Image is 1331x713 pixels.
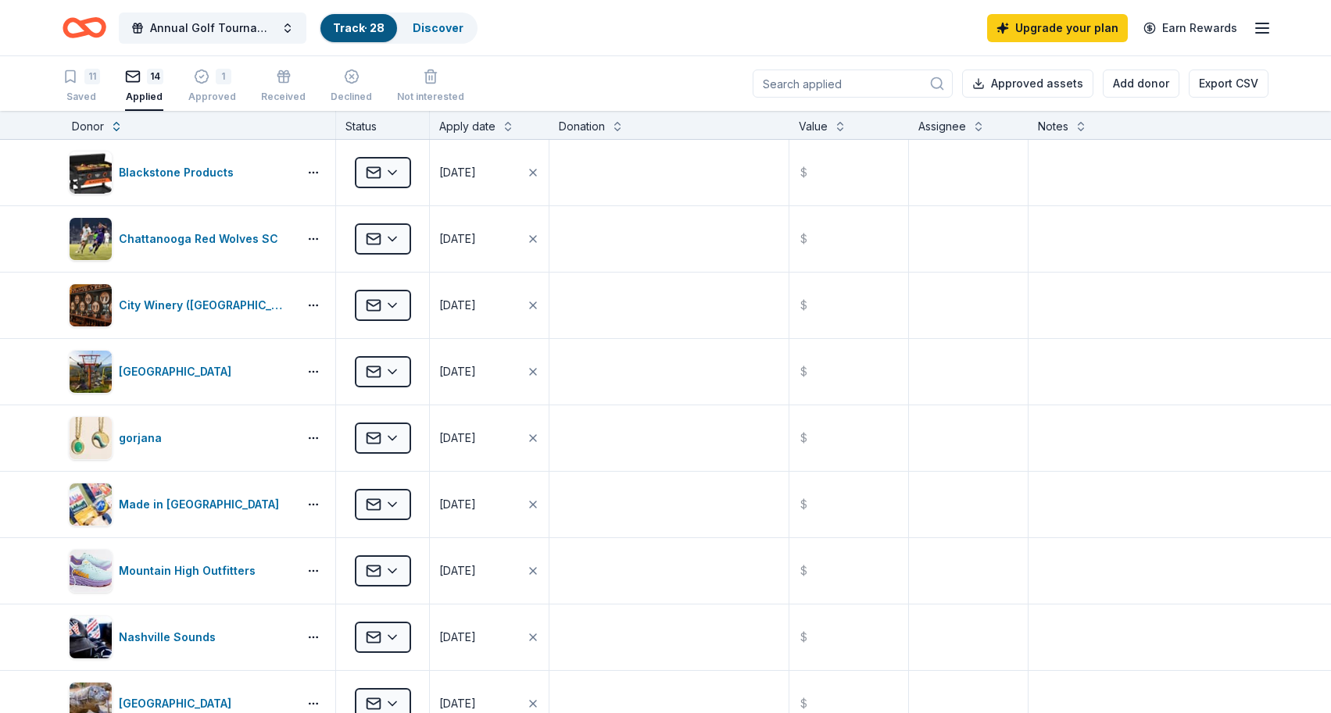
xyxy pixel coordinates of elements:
div: 11 [84,69,100,84]
div: Nashville Sounds [119,628,222,647]
div: [DATE] [439,296,476,315]
div: Donation [559,117,605,136]
div: [GEOGRAPHIC_DATA] [119,694,238,713]
div: Blackstone Products [119,163,240,182]
div: Mountain High Outfitters [119,561,262,580]
button: Image for Made in TNMade in [GEOGRAPHIC_DATA] [69,483,292,526]
img: Image for gorjana [70,417,112,459]
button: 11Saved [63,62,100,111]
div: [DATE] [439,628,476,647]
button: Image for Gatlinburg Skypark[GEOGRAPHIC_DATA] [69,350,292,394]
button: Image for Mountain High OutfittersMountain High Outfitters [69,549,292,593]
div: [GEOGRAPHIC_DATA] [119,362,238,381]
div: gorjana [119,429,168,447]
button: 1Approved [188,62,236,111]
div: 14 [147,69,163,84]
div: [DATE] [439,230,476,248]
button: Annual Golf Tournament and Silent Auction [119,12,306,44]
img: Image for Chattanooga Red Wolves SC [70,218,112,260]
img: Image for City Winery (Nashville) [70,284,112,326]
a: Earn Rewards [1134,14,1247,42]
button: 14Applied [125,62,163,111]
button: Add donor [1103,70,1179,98]
a: Track· 28 [333,21,385,34]
div: 1 [216,69,231,84]
div: Notes [1038,117,1068,136]
div: Apply date [439,117,496,136]
div: Approved [188,91,236,103]
div: Declined [331,91,372,103]
div: Donor [72,117,104,136]
input: Search applied [753,70,953,98]
button: Image for gorjanagorjana [69,416,292,460]
div: [DATE] [439,429,476,447]
div: Status [336,111,430,139]
div: [DATE] [439,495,476,514]
button: Track· 28Discover [319,12,478,44]
div: Received [261,91,306,103]
button: Image for Blackstone ProductsBlackstone Products [69,151,292,194]
div: [DATE] [439,362,476,381]
div: Not interested [397,91,464,103]
button: [DATE] [430,140,549,205]
img: Image for Nashville Sounds [70,616,112,658]
div: [DATE] [439,163,476,182]
button: [DATE] [430,538,549,604]
button: [DATE] [430,206,549,272]
span: Annual Golf Tournament and Silent Auction [150,19,275,37]
button: [DATE] [430,472,549,537]
button: Approved assets [962,70,1093,98]
div: Assignee [918,117,966,136]
button: [DATE] [430,604,549,670]
button: [DATE] [430,405,549,471]
div: Applied [125,91,163,103]
a: Discover [413,21,463,34]
div: Saved [63,91,100,103]
button: Not interested [397,62,464,111]
button: [DATE] [430,273,549,338]
button: [DATE] [430,339,549,405]
button: Export CSV [1189,70,1268,98]
div: Made in [GEOGRAPHIC_DATA] [119,495,285,514]
img: Image for Gatlinburg Skypark [70,351,112,393]
a: Home [63,9,106,46]
button: Declined [331,62,372,111]
a: Upgrade your plan [987,14,1128,42]
button: Received [261,62,306,111]
img: Image for Blackstone Products [70,152,112,194]
div: [DATE] [439,694,476,713]
div: Chattanooga Red Wolves SC [119,230,284,248]
div: City Winery ([GEOGRAPHIC_DATA]) [119,296,292,315]
div: [DATE] [439,561,476,580]
div: Value [799,117,828,136]
button: Image for City Winery (Nashville)City Winery ([GEOGRAPHIC_DATA]) [69,283,292,327]
button: Image for Chattanooga Red Wolves SCChattanooga Red Wolves SC [69,217,292,261]
img: Image for Made in TN [70,483,112,526]
img: Image for Mountain High Outfitters [70,550,112,592]
button: Image for Nashville SoundsNashville Sounds [69,615,292,659]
